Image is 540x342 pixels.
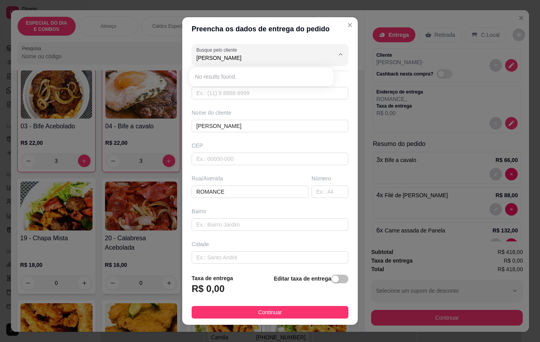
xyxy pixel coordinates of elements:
[334,48,347,61] button: Show suggestions
[190,69,332,85] div: Suggestions
[192,120,348,132] input: Ex.: João da Silva
[192,87,348,99] input: Ex.: (11) 9 8888-9999
[344,19,356,31] button: Close
[196,54,322,62] input: Busque pelo cliente
[192,275,233,281] strong: Taxa de entrega
[258,308,282,317] span: Continuar
[192,70,331,83] div: No results found.
[312,175,348,182] div: Número
[192,207,348,215] div: Bairro
[192,70,331,83] ul: Suggestions
[192,153,348,165] input: Ex.: 00000-000
[196,47,240,53] label: Busque pelo cliente
[192,185,308,198] input: Ex.: Rua Oscar Freire
[274,275,331,282] strong: Editar taxa de entrega
[192,109,348,117] div: Nome do cliente
[192,240,348,248] div: Cidade
[312,185,348,198] input: Ex.: 44
[192,218,348,231] input: Ex.: Bairro Jardim
[192,175,308,182] div: Rua/Avenida
[192,142,348,149] div: CEP
[192,251,348,264] input: Ex.: Santo André
[182,17,358,41] header: Preencha os dados de entrega do pedido
[192,283,225,295] h3: R$ 0,00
